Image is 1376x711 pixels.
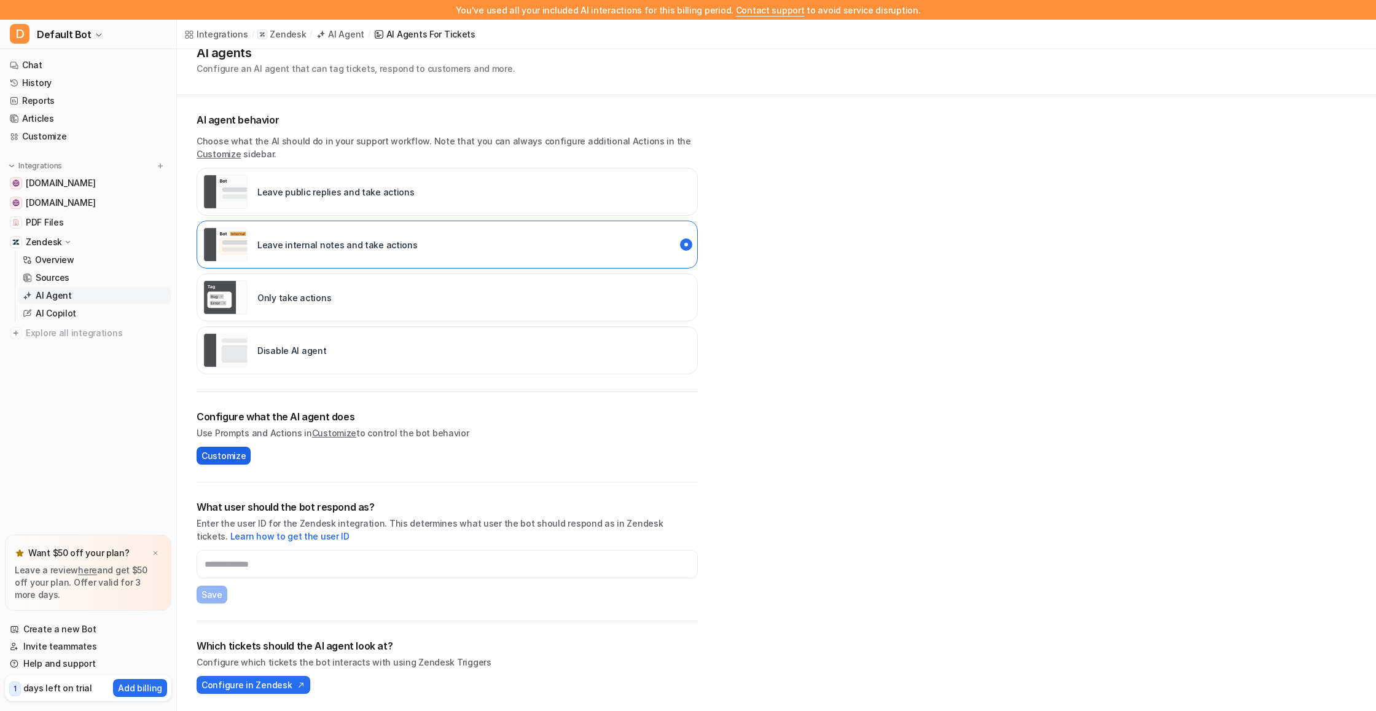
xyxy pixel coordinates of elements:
p: 1 [14,683,17,694]
span: [DOMAIN_NAME] [26,197,95,209]
a: History [5,74,171,92]
span: D [10,24,29,44]
div: live::internal_reply [197,221,698,269]
a: Customize [197,149,241,159]
img: expand menu [7,162,16,170]
button: Configure in Zendesk [197,676,310,694]
a: AI Agent [18,287,171,304]
h1: AI agents [197,44,515,62]
a: AI Copilot [18,305,171,322]
a: Help and support [5,655,171,672]
p: Choose what the AI should do in your support workflow. Note that you can always configure additio... [197,135,698,160]
img: bitfunded.gitbook.io [12,199,20,206]
img: Leave internal notes and take actions [203,227,248,262]
p: days left on trial [23,682,92,694]
p: Integrations [18,161,62,171]
span: Explore all integrations [26,323,166,343]
button: Customize [197,447,251,465]
div: Integrations [197,28,248,41]
p: Configure an AI agent that can tag tickets, respond to customers and more. [197,62,515,75]
p: Use Prompts and Actions in to control the bot behavior [197,426,698,439]
img: Leave public replies and take actions [203,175,248,209]
span: Configure in Zendesk [201,678,292,691]
a: Zendesk [257,28,306,41]
p: Want $50 off your plan? [28,547,130,559]
img: Disable AI agent [203,333,248,367]
p: AI Copilot [36,307,76,320]
p: Zendesk [26,236,62,248]
p: Overview [35,254,74,266]
img: menu_add.svg [156,162,165,170]
p: Enter the user ID for the Zendesk integration. This determines what user the bot should respond a... [197,517,698,543]
a: AI Agent [316,28,364,41]
a: Articles [5,110,171,127]
button: Integrations [5,160,66,172]
h2: What user should the bot respond as? [197,500,698,514]
a: here [78,565,97,575]
a: Invite teammates [5,638,171,655]
a: Create a new Bot [5,621,171,638]
a: Overview [18,251,171,269]
p: Only take actions [257,291,331,304]
span: / [310,29,312,40]
p: Configure which tickets the bot interacts with using Zendesk Triggers [197,656,698,669]
div: live::external_reply [197,168,698,216]
p: Zendesk [270,28,306,41]
span: / [368,29,370,40]
p: Add billing [118,682,162,694]
a: Reports [5,92,171,109]
div: AI Agents for tickets [386,28,475,41]
p: Leave a review and get $50 off your plan. Offer valid for 3 more days. [15,564,162,601]
h2: Which tickets should the AI agent look at? [197,638,698,653]
div: AI Agent [328,28,364,41]
p: Disable AI agent [257,344,327,357]
a: Integrations [184,28,248,41]
div: live::disabled [197,273,698,321]
span: [DOMAIN_NAME] [26,177,95,189]
a: Learn how to get the user ID [230,531,350,541]
span: PDF Files [26,216,63,229]
img: PDF Files [12,219,20,226]
img: x [152,549,159,557]
img: Only take actions [203,280,248,315]
img: Zendesk [12,238,20,246]
span: Contact support [736,5,805,15]
img: explore all integrations [10,327,22,339]
h2: Configure what the AI agent does [197,409,698,424]
img: star [15,548,25,558]
a: Customize [5,128,171,145]
a: Sources [18,269,171,286]
button: Add billing [113,679,167,697]
img: www.bitfunded.com [12,179,20,187]
p: Leave public replies and take actions [257,186,415,198]
a: AI Agents for tickets [374,28,475,41]
p: Leave internal notes and take actions [257,238,418,251]
span: Customize [201,449,246,462]
span: Default Bot [37,26,92,43]
a: Explore all integrations [5,324,171,342]
p: AI agent behavior [197,112,698,127]
p: Sources [36,272,69,284]
a: Customize [312,428,356,438]
span: Save [201,588,222,601]
span: / [252,29,254,40]
div: paused::disabled [197,326,698,374]
a: bitfunded.gitbook.io[DOMAIN_NAME] [5,194,171,211]
a: PDF FilesPDF Files [5,214,171,231]
a: Chat [5,57,171,74]
a: www.bitfunded.com[DOMAIN_NAME] [5,175,171,192]
p: AI Agent [36,289,72,302]
button: Save [197,586,227,603]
